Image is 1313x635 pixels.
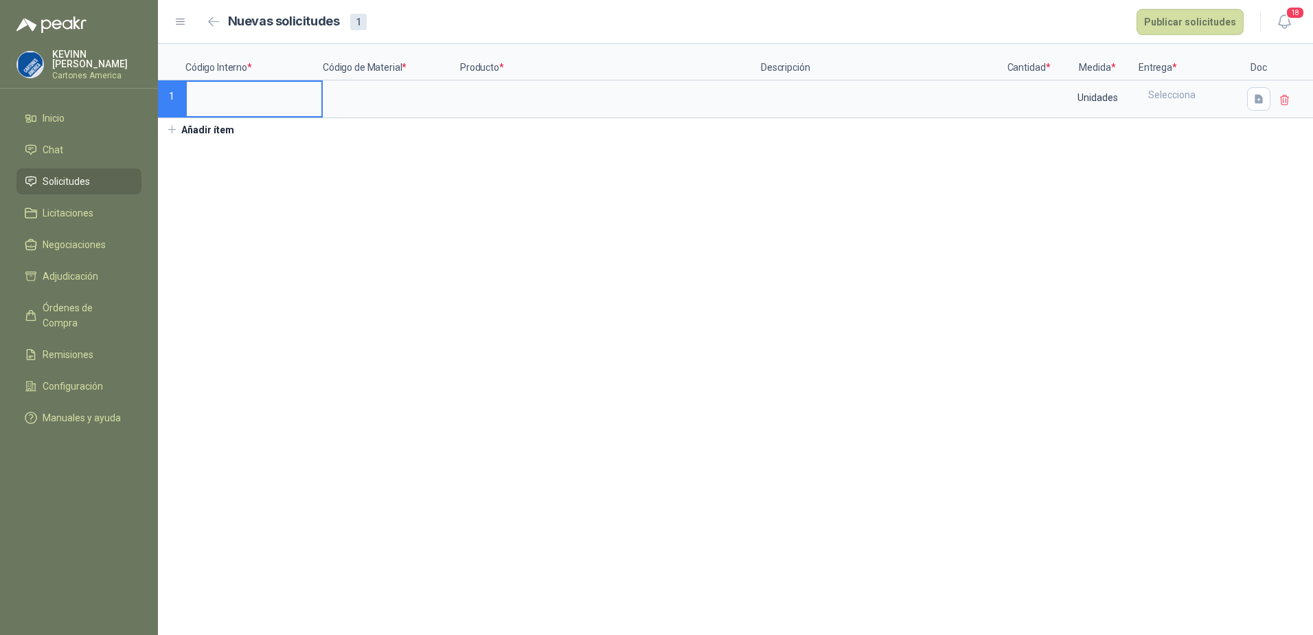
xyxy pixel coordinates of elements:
[158,80,185,118] p: 1
[43,269,98,284] span: Adjudicación
[1001,44,1056,80] p: Cantidad
[52,49,141,69] p: KEVINN [PERSON_NAME]
[16,200,141,226] a: Licitaciones
[16,137,141,163] a: Chat
[16,295,141,336] a: Órdenes de Compra
[323,44,460,80] p: Código de Material
[16,342,141,368] a: Remisiones
[43,347,93,362] span: Remisiones
[43,142,63,157] span: Chat
[1056,44,1139,80] p: Medida
[228,12,340,32] h2: Nuevas solicitudes
[16,232,141,258] a: Negociaciones
[43,379,103,394] span: Configuración
[761,44,1001,80] p: Descripción
[43,410,121,425] span: Manuales y ayuda
[1058,82,1137,113] div: Unidades
[16,373,141,399] a: Configuración
[158,118,242,142] button: Añadir ítem
[16,105,141,131] a: Inicio
[16,16,87,33] img: Logo peakr
[1242,44,1276,80] p: Doc
[16,263,141,289] a: Adjudicación
[43,237,106,252] span: Negociaciones
[17,52,43,78] img: Company Logo
[1286,6,1305,19] span: 18
[43,111,65,126] span: Inicio
[52,71,141,80] p: Cartones America
[460,44,761,80] p: Producto
[16,168,141,194] a: Solicitudes
[1272,10,1297,34] button: 18
[350,14,367,30] div: 1
[43,300,128,331] span: Órdenes de Compra
[1140,82,1240,108] div: Selecciona
[43,174,90,189] span: Solicitudes
[1139,44,1242,80] p: Entrega
[185,44,323,80] p: Código Interno
[16,405,141,431] a: Manuales y ayuda
[1137,9,1244,35] button: Publicar solicitudes
[43,205,93,221] span: Licitaciones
